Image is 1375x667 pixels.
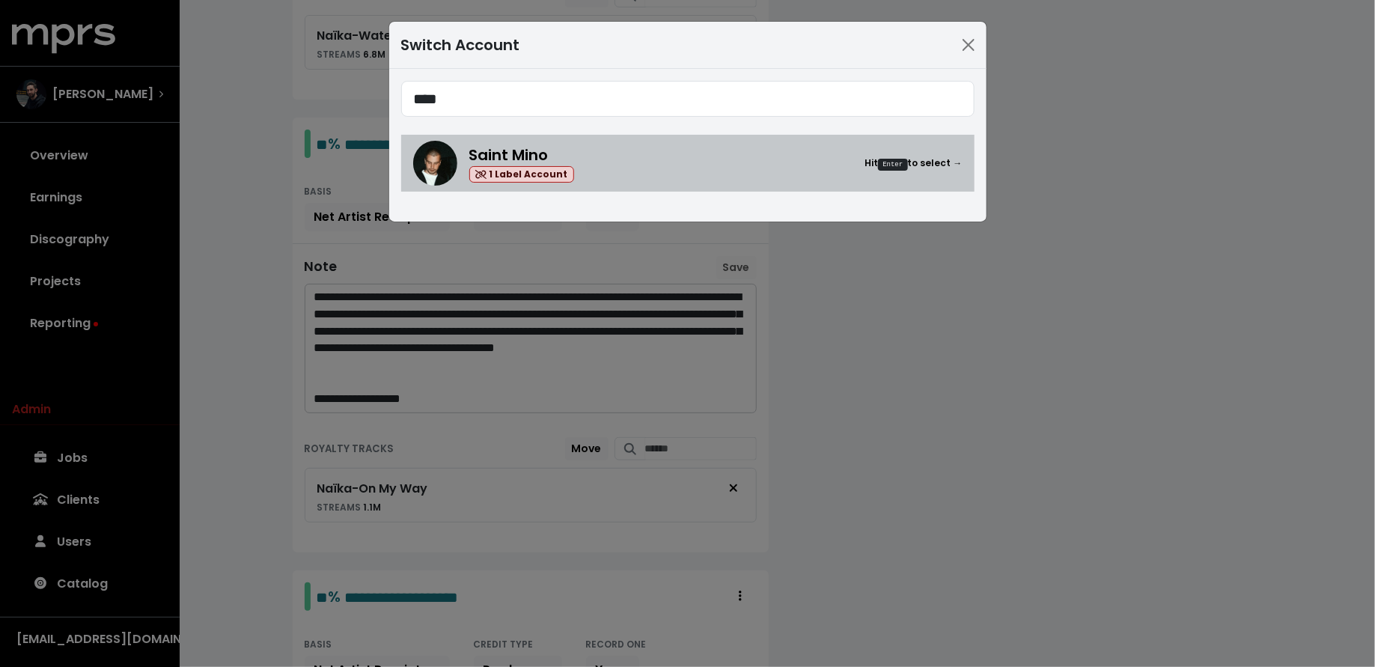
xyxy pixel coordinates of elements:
[469,166,575,183] span: 1 Label Account
[957,33,981,57] button: Close
[413,141,457,186] img: Saint Mino
[401,34,520,56] div: Switch Account
[878,159,907,171] kbd: Enter
[469,144,549,165] span: Saint Mino
[401,135,975,192] a: Saint MinoSaint Mino 1 Label AccountHitEnterto select →
[865,156,962,171] small: Hit to select →
[401,81,975,117] input: Search accounts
